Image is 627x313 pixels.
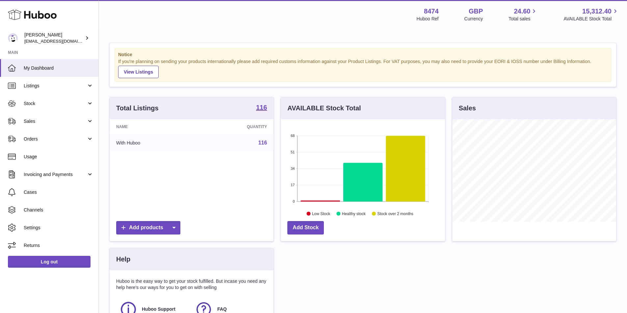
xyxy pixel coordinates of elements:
[24,171,87,178] span: Invoicing and Payments
[116,221,180,235] a: Add products
[116,278,267,291] p: Huboo is the easy way to get your stock fulfilled. But incase you need any help here's our ways f...
[287,104,361,113] h3: AVAILABLE Stock Total
[509,7,538,22] a: 24.60 Total sales
[378,211,413,216] text: Stock over 2 months
[256,104,267,111] strong: 116
[459,104,476,113] h3: Sales
[312,211,330,216] text: Low Stock
[291,134,295,138] text: 68
[142,306,175,312] span: Huboo Support
[563,16,619,22] span: AVAILABLE Stock Total
[118,58,608,78] div: If you're planning on sending your products internationally please add required customs informati...
[24,242,93,249] span: Returns
[24,32,84,44] div: [PERSON_NAME]
[291,183,295,187] text: 17
[258,140,267,145] a: 116
[8,256,91,268] a: Log out
[24,207,93,213] span: Channels
[24,189,93,195] span: Cases
[110,119,196,134] th: Name
[24,83,87,89] span: Listings
[24,225,93,231] span: Settings
[24,136,87,142] span: Orders
[293,199,295,203] text: 0
[256,104,267,112] a: 116
[424,7,439,16] strong: 8474
[8,33,18,43] img: orders@neshealth.com
[509,16,538,22] span: Total sales
[287,221,324,235] a: Add Stock
[24,154,93,160] span: Usage
[24,65,93,71] span: My Dashboard
[24,38,97,44] span: [EMAIL_ADDRESS][DOMAIN_NAME]
[563,7,619,22] a: 15,312.40 AVAILABLE Stock Total
[110,134,196,151] td: With Huboo
[116,104,159,113] h3: Total Listings
[464,16,483,22] div: Currency
[217,306,227,312] span: FAQ
[582,7,612,16] span: 15,312.40
[514,7,530,16] span: 24.60
[118,66,159,78] a: View Listings
[24,118,87,124] span: Sales
[291,167,295,170] text: 34
[469,7,483,16] strong: GBP
[24,101,87,107] span: Stock
[118,52,608,58] strong: Notice
[291,150,295,154] text: 51
[196,119,274,134] th: Quantity
[342,211,366,216] text: Healthy stock
[417,16,439,22] div: Huboo Ref
[116,255,130,264] h3: Help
